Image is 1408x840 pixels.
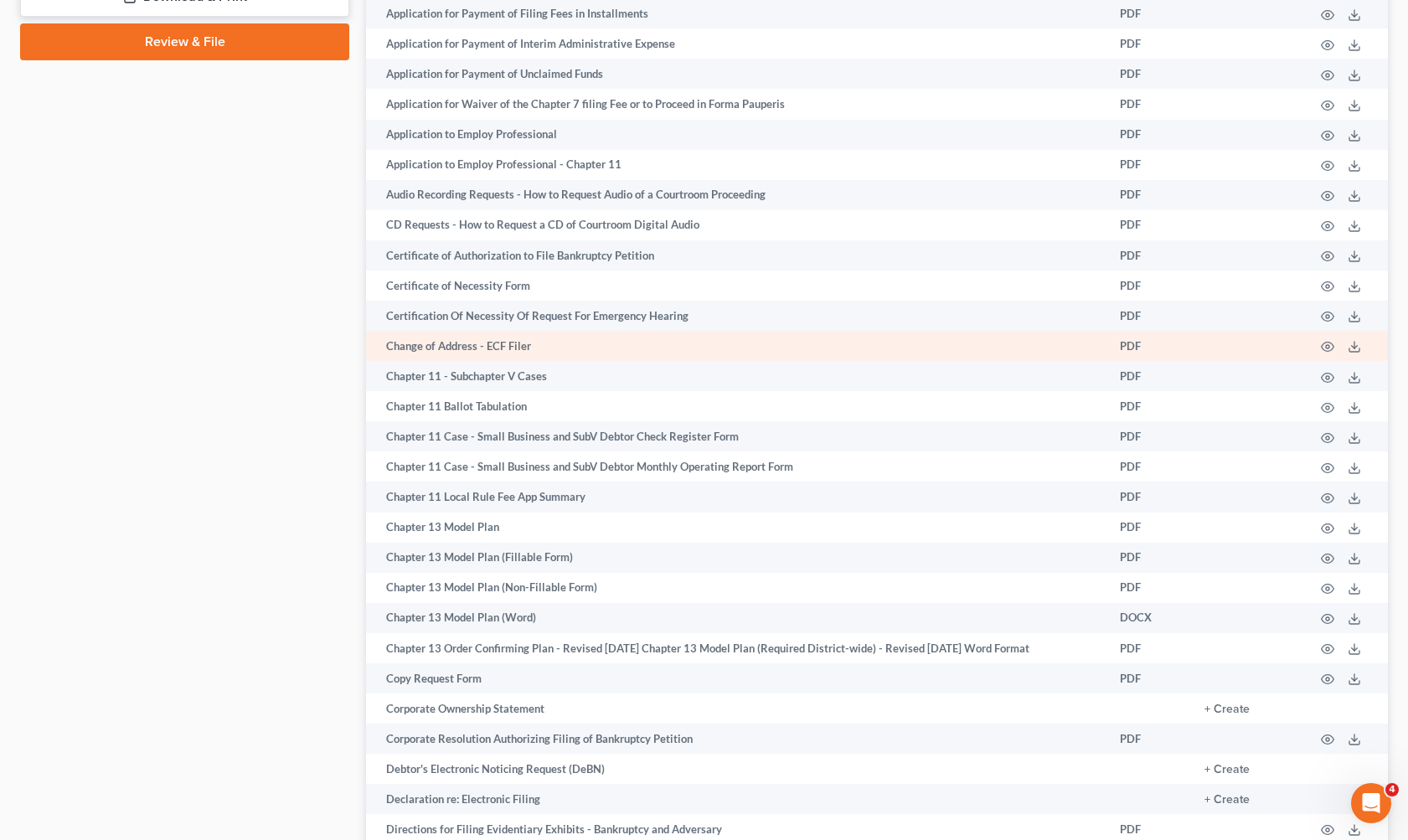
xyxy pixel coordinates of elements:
[1106,271,1191,301] td: PDF
[1106,361,1191,391] td: PDF
[1106,89,1191,119] td: PDF
[1106,391,1191,421] td: PDF
[366,421,1106,451] td: Chapter 11 Case - Small Business and SubV Debtor Check Register Form
[1385,783,1399,796] span: 4
[366,784,1106,814] td: Declaration re: Electronic Filing
[1106,724,1191,754] td: PDF
[366,391,1106,421] td: Chapter 11 Ballot Tabulation
[1106,301,1191,331] td: PDF
[366,663,1106,693] td: Copy Request Form
[1106,663,1191,693] td: PDF
[366,301,1106,331] td: Certification Of Necessity Of Request For Emergency Hearing
[366,724,1106,754] td: Corporate Resolution Authorizing Filing of Bankruptcy Petition
[1106,543,1191,573] td: PDF
[1106,331,1191,361] td: PDF
[1106,59,1191,89] td: PDF
[1106,603,1191,633] td: DOCX
[366,180,1106,210] td: Audio Recording Requests - How to Request Audio of a Courtroom Proceeding
[366,210,1106,240] td: CD Requests - How to Request a CD of Courtroom Digital Audio
[366,361,1106,391] td: Chapter 11 - Subchapter V Cases
[366,573,1106,603] td: Chapter 13 Model Plan (Non-Fillable Form)
[1106,451,1191,482] td: PDF
[1204,703,1250,715] button: + Create
[1106,633,1191,663] td: PDF
[1204,764,1250,776] button: + Create
[366,513,1106,543] td: Chapter 13 Model Plan
[1106,120,1191,150] td: PDF
[1204,794,1250,806] button: + Create
[366,482,1106,512] td: Chapter 11 Local Rule Fee App Summary
[366,603,1106,633] td: Chapter 13 Model Plan (Word)
[366,331,1106,361] td: Change of Address - ECF Filer
[1106,421,1191,451] td: PDF
[366,120,1106,150] td: Application to Employ Professional
[1351,783,1391,823] iframe: Intercom live chat
[1106,513,1191,543] td: PDF
[1106,482,1191,512] td: PDF
[1106,180,1191,210] td: PDF
[366,59,1106,89] td: Application for Payment of Unclaimed Funds
[1106,210,1191,240] td: PDF
[366,271,1106,301] td: Certificate of Necessity Form
[366,28,1106,59] td: Application for Payment of Interim Administrative Expense
[366,451,1106,482] td: Chapter 11 Case - Small Business and SubV Debtor Monthly Operating Report Form
[366,89,1106,119] td: Application for Waiver of the Chapter 7 filing Fee or to Proceed in Forma Pauperis
[366,754,1106,784] td: Debtor's Electronic Noticing Request (DeBN)
[366,693,1106,724] td: Corporate Ownership Statement
[1106,150,1191,180] td: PDF
[20,23,349,60] a: Review & File
[366,240,1106,271] td: Certificate of Authorization to File Bankruptcy Petition
[366,543,1106,573] td: Chapter 13 Model Plan (Fillable Form)
[366,633,1106,663] td: Chapter 13 Order Confirming Plan - Revised [DATE] Chapter 13 Model Plan (Required District-wide) ...
[366,150,1106,180] td: Application to Employ Professional - Chapter 11
[1106,28,1191,59] td: PDF
[1106,573,1191,603] td: PDF
[1106,240,1191,271] td: PDF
